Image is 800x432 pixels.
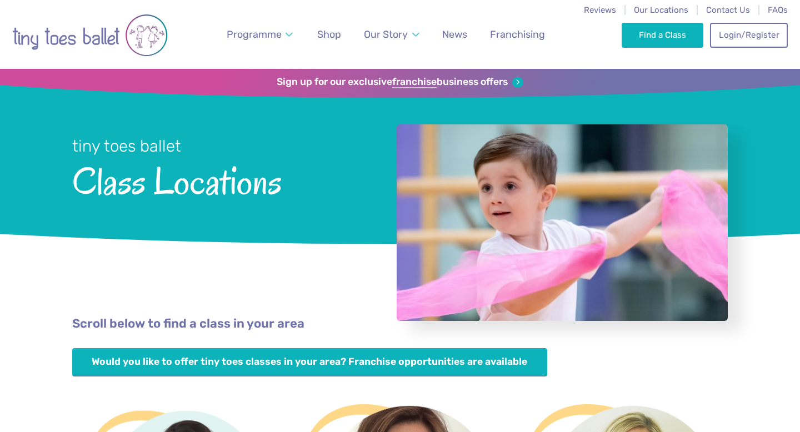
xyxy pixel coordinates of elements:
small: tiny toes ballet [72,137,181,155]
a: Reviews [584,5,616,15]
p: Scroll below to find a class in your area [72,315,728,333]
strong: franchise [392,76,437,88]
span: Our Story [364,28,408,40]
a: News [437,22,472,47]
a: Login/Register [710,23,788,47]
a: Programme [222,22,298,47]
a: Contact Us [706,5,750,15]
a: Shop [312,22,346,47]
span: News [442,28,467,40]
a: Our Story [359,22,424,47]
span: Shop [317,28,341,40]
a: FAQs [768,5,788,15]
span: Programme [227,28,282,40]
span: Class Locations [72,157,367,202]
a: Find a Class [622,23,703,47]
span: Franchising [490,28,545,40]
a: Sign up for our exclusivefranchisebusiness offers [277,76,523,88]
a: Our Locations [634,5,688,15]
a: Franchising [485,22,550,47]
a: Would you like to offer tiny toes classes in your area? Franchise opportunities are available [72,348,547,376]
img: tiny toes ballet [12,7,168,63]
